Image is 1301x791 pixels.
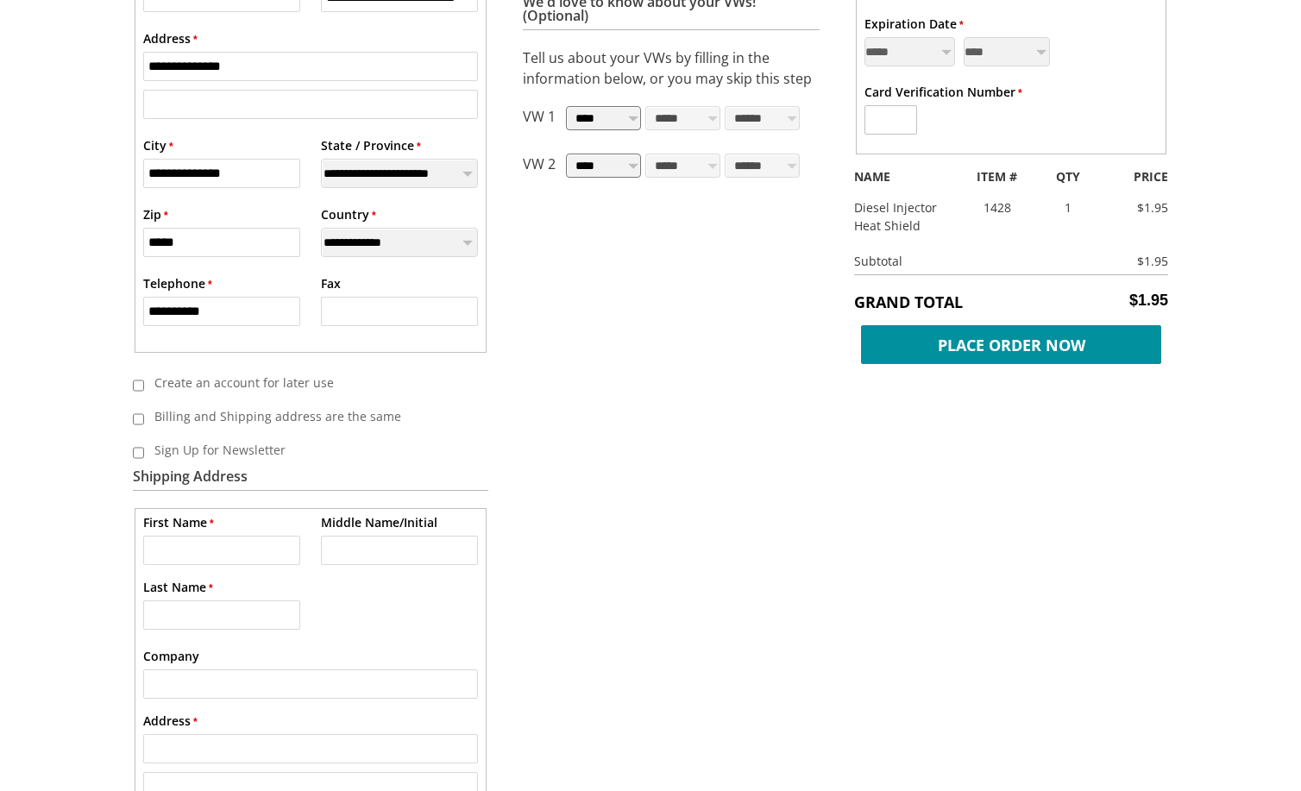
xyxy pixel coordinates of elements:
[854,321,1168,360] button: Place Order Now
[143,647,199,665] label: Company
[1129,292,1168,310] span: $1.95
[321,136,421,154] label: State / Province
[841,198,954,235] div: Diesel Injector Heat Shield
[321,274,341,292] label: Fax
[144,368,465,397] label: Create an account for later use
[143,136,173,154] label: City
[523,47,820,89] p: Tell us about your VWs by filling in the information below, or you may skip this step
[143,513,214,531] label: First Name
[144,436,465,464] label: Sign Up for Newsletter
[321,205,376,223] label: Country
[861,325,1161,364] span: Place Order Now
[321,513,437,531] label: Middle Name/Initial
[854,292,1168,312] h5: Grand Total
[1096,198,1181,217] div: $1.95
[143,29,198,47] label: Address
[1040,198,1097,217] div: 1
[143,205,168,223] label: Zip
[864,83,1022,101] label: Card Verification Number
[841,252,1114,270] div: Subtotal
[143,578,213,596] label: Last Name
[1096,167,1181,185] div: PRICE
[1040,167,1097,185] div: QTY
[144,402,465,430] label: Billing and Shipping address are the same
[841,167,954,185] div: NAME
[954,167,1040,185] div: ITEM #
[143,712,198,730] label: Address
[954,198,1040,217] div: 1428
[523,154,556,184] p: VW 2
[143,274,212,292] label: Telephone
[1114,252,1168,270] div: $1.95
[864,15,964,33] label: Expiration Date
[523,106,556,136] p: VW 1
